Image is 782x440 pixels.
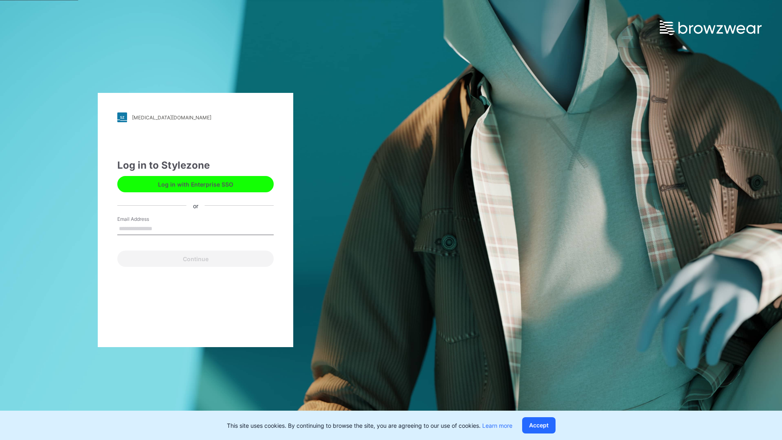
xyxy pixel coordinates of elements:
[660,20,762,35] img: browzwear-logo.e42bd6dac1945053ebaf764b6aa21510.svg
[117,176,274,192] button: Log in with Enterprise SSO
[482,422,512,429] a: Learn more
[522,417,556,433] button: Accept
[117,158,274,173] div: Log in to Stylezone
[187,201,205,210] div: or
[117,216,174,223] label: Email Address
[117,112,127,122] img: stylezone-logo.562084cfcfab977791bfbf7441f1a819.svg
[227,421,512,430] p: This site uses cookies. By continuing to browse the site, you are agreeing to our use of cookies.
[117,112,274,122] a: [MEDICAL_DATA][DOMAIN_NAME]
[132,114,211,121] div: [MEDICAL_DATA][DOMAIN_NAME]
